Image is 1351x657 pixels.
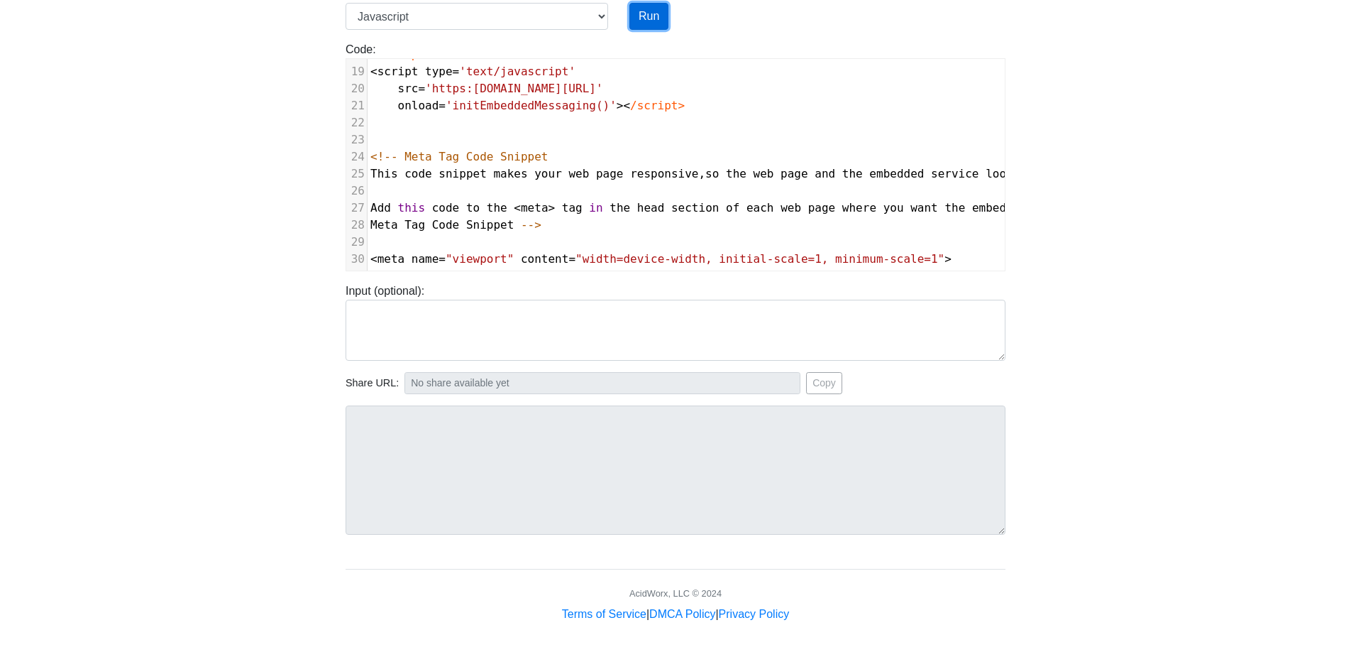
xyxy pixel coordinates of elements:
[617,99,630,112] span: ><
[335,41,1016,271] div: Code:
[446,99,617,112] span: 'initEmbeddedMessaging()'
[815,167,835,180] span: and
[671,201,719,215] span: section
[432,218,460,232] span: Code
[459,65,575,78] span: 'text/javascript'
[346,251,367,268] div: 30
[398,82,419,95] span: src
[466,218,514,232] span: Snippet
[346,183,367,200] div: 26
[910,201,938,215] span: want
[425,65,453,78] span: type
[346,148,367,165] div: 24
[629,587,722,600] div: AcidWorx, LLC © 2024
[808,201,836,215] span: page
[705,167,719,180] span: so
[781,167,808,180] span: page
[548,201,556,215] span: >
[883,201,904,215] span: you
[370,150,548,163] span: <!-- Meta Tag Code Snippet
[346,131,367,148] div: 23
[346,217,367,234] div: 28
[931,167,978,180] span: service
[719,608,790,620] a: Privacy Policy
[346,200,367,217] div: 27
[562,608,646,620] a: Terms of Service
[404,372,800,394] input: No share available yet
[534,167,562,180] span: your
[781,201,801,215] span: web
[370,65,377,78] span: <
[439,167,486,180] span: snippet
[346,63,367,80] div: 19
[346,80,367,97] div: 20
[446,252,514,266] span: "viewport"
[754,167,774,180] span: web
[589,201,602,215] span: in
[404,218,425,232] span: Tag
[629,3,668,30] button: Run
[425,82,602,95] span: 'https:[DOMAIN_NAME][URL]'
[726,201,739,215] span: of
[568,167,589,180] span: web
[346,97,367,114] div: 21
[637,201,665,215] span: head
[562,201,583,215] span: tag
[869,167,924,180] span: embedded
[746,201,774,215] span: each
[370,201,391,215] span: Add
[596,167,624,180] span: page
[346,376,399,391] span: Share URL:
[842,167,863,180] span: the
[432,201,460,215] span: code
[370,201,1198,215] span: :
[806,372,842,394] button: Copy
[521,201,548,215] span: meta
[521,218,541,232] span: -->
[944,252,952,266] span: >
[986,167,1013,180] span: look
[972,201,1027,215] span: embedded
[439,252,446,266] span: =
[726,167,746,180] span: the
[398,99,439,112] span: onload
[346,114,367,131] div: 22
[346,165,367,183] div: 25
[562,606,789,623] div: | |
[418,82,425,95] span: =
[514,201,521,215] span: <
[568,252,575,266] span: =
[335,283,1016,361] div: Input (optional):
[649,608,715,620] a: DMCA Policy
[610,201,630,215] span: the
[630,167,698,180] span: responsive
[346,234,367,251] div: 29
[377,252,405,266] span: meta
[521,252,568,266] span: content
[370,252,377,266] span: <
[466,201,480,215] span: to
[575,252,944,266] span: "width=device-width, initial-scale=1, minimum-scale=1"
[453,65,460,78] span: =
[404,167,432,180] span: code
[398,201,426,215] span: this
[944,201,965,215] span: the
[630,99,685,112] span: /script>
[377,65,419,78] span: script
[487,201,507,215] span: the
[370,218,398,232] span: Meta
[412,252,439,266] span: name
[493,167,527,180] span: makes
[370,167,398,180] span: This
[842,201,876,215] span: where
[439,99,446,112] span: =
